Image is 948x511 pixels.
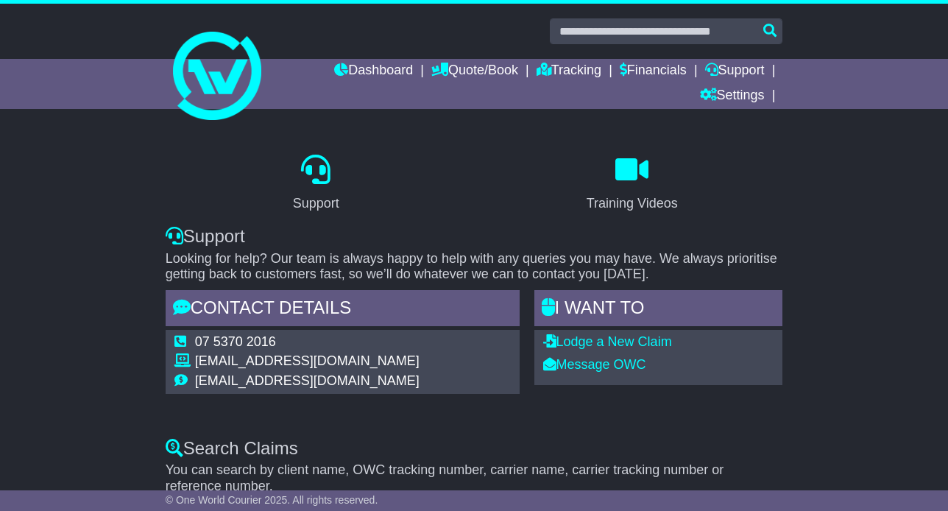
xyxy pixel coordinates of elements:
div: Contact Details [166,290,520,330]
div: I WANT to [534,290,783,330]
td: [EMAIL_ADDRESS][DOMAIN_NAME] [195,353,420,373]
div: Support [293,194,339,214]
a: Message OWC [543,357,646,372]
a: Support [705,59,765,84]
td: 07 5370 2016 [195,334,420,354]
td: [EMAIL_ADDRESS][DOMAIN_NAME] [195,373,420,390]
a: Tracking [537,59,601,84]
a: Quote/Book [431,59,518,84]
div: Support [166,226,783,247]
a: Training Videos [577,149,687,219]
a: Dashboard [334,59,413,84]
a: Financials [620,59,687,84]
a: Settings [700,84,765,109]
p: Looking for help? Our team is always happy to help with any queries you may have. We always prior... [166,251,783,283]
p: You can search by client name, OWC tracking number, carrier name, carrier tracking number or refe... [166,462,783,494]
span: © One World Courier 2025. All rights reserved. [166,494,378,506]
div: Search Claims [166,438,783,459]
div: Training Videos [587,194,678,214]
a: Lodge a New Claim [543,334,672,349]
a: Support [283,149,349,219]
